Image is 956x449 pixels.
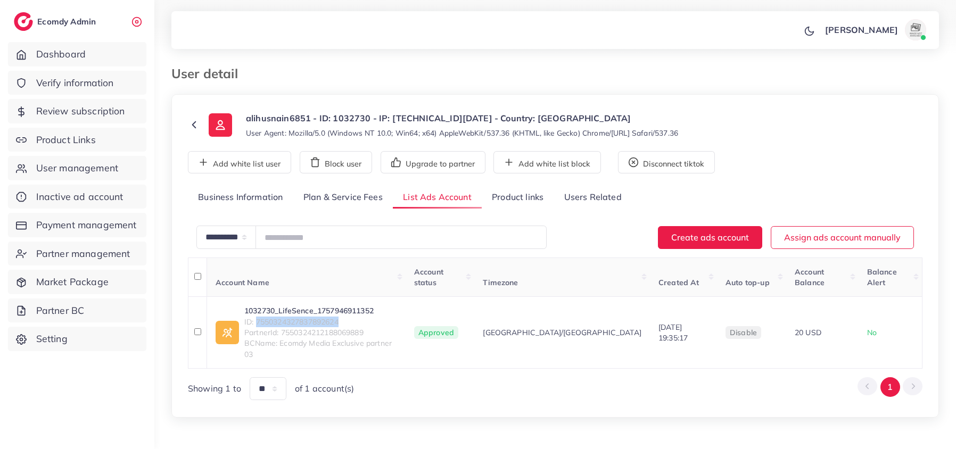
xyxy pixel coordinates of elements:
span: Approved [414,326,458,339]
span: of 1 account(s) [295,383,354,395]
ul: Pagination [858,377,922,397]
p: [PERSON_NAME] [825,23,898,36]
a: Inactive ad account [8,185,146,209]
span: Account Name [216,278,269,287]
a: Partner management [8,242,146,266]
a: Users Related [554,186,631,209]
img: logo [14,12,33,31]
small: User Agent: Mozilla/5.0 (Windows NT 10.0; Win64; x64) AppleWebKit/537.36 (KHTML, like Gecko) Chro... [246,128,678,138]
span: Inactive ad account [36,190,123,204]
span: BCName: Ecomdy Media Exclusive partner 03 [244,338,397,360]
span: Timezone [483,278,518,287]
a: Setting [8,327,146,351]
span: User management [36,161,118,175]
span: Showing 1 to [188,383,241,395]
span: Review subscription [36,104,125,118]
button: Upgrade to partner [381,151,485,173]
span: Partner management [36,247,130,261]
img: avatar [905,19,926,40]
a: Market Package [8,270,146,294]
button: Add white list user [188,151,291,173]
p: alihusnain6851 - ID: 1032730 - IP: [TECHNICAL_ID][DATE] - Country: [GEOGRAPHIC_DATA] [246,112,678,124]
button: Go to page 1 [880,377,900,397]
button: Block user [300,151,372,173]
span: [DATE] 19:35:17 [658,322,688,343]
span: Created At [658,278,699,287]
a: Plan & Service Fees [293,186,393,209]
a: User management [8,156,146,180]
span: 20 USD [795,328,821,337]
span: Product Links [36,133,96,147]
a: Business Information [188,186,293,209]
a: 1032730_LifeSence_1757946911352 [244,305,397,316]
h3: User detail [171,66,246,81]
span: Account Balance [795,267,825,287]
button: Disconnect tiktok [618,151,715,173]
img: ic-user-info.36bf1079.svg [209,113,232,137]
a: Product links [482,186,554,209]
a: Dashboard [8,42,146,66]
span: disable [730,328,757,337]
a: List Ads Account [393,186,482,209]
span: Market Package [36,275,109,289]
a: logoEcomdy Admin [14,12,98,31]
span: ID: 7550324327837892624 [244,317,397,327]
span: Auto top-up [726,278,770,287]
a: Partner BC [8,298,146,323]
button: Assign ads account manually [771,226,914,249]
span: Verify information [36,76,114,90]
button: Create ads account [658,226,762,249]
span: Balance Alert [867,267,897,287]
button: Add white list block [493,151,601,173]
span: PartnerId: 7550324212188069889 [244,327,397,338]
span: No [867,328,877,337]
span: Account status [414,267,443,287]
h2: Ecomdy Admin [37,16,98,27]
span: Payment management [36,218,137,232]
a: Payment management [8,213,146,237]
a: Review subscription [8,99,146,123]
a: [PERSON_NAME]avatar [819,19,930,40]
img: ic-ad-info.7fc67b75.svg [216,321,239,344]
span: Setting [36,332,68,346]
span: [GEOGRAPHIC_DATA]/[GEOGRAPHIC_DATA] [483,327,641,338]
a: Product Links [8,128,146,152]
a: Verify information [8,71,146,95]
span: Dashboard [36,47,86,61]
span: Partner BC [36,304,85,318]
